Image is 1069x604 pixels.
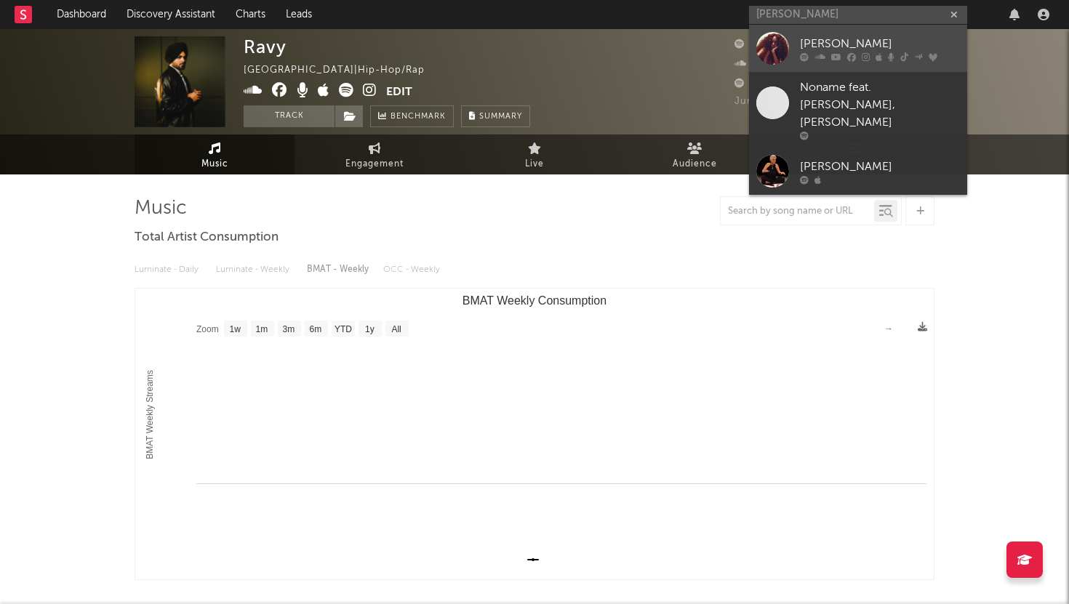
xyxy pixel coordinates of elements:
span: Engagement [345,156,404,173]
text: 1y [365,324,375,334]
text: 1w [230,324,241,334]
input: Search by song name or URL [721,206,874,217]
span: 66 [734,40,764,49]
text: 3m [283,324,295,334]
button: Summary [461,105,530,127]
text: YTD [335,324,352,334]
a: Engagement [295,134,455,174]
div: Ravy [244,36,287,57]
span: 124 [734,60,769,69]
div: [GEOGRAPHIC_DATA] | Hip-Hop/Rap [244,62,441,79]
span: Music [201,156,228,173]
a: [PERSON_NAME] [749,25,967,72]
span: Total Artist Consumption [135,229,279,246]
text: → [884,323,893,334]
span: Benchmark [391,108,446,126]
text: 1m [256,324,268,334]
a: Live [455,134,614,174]
input: Search for artists [749,6,967,24]
a: Music [135,134,295,174]
button: Track [244,105,335,127]
span: Jump Score: 51.7 [734,97,818,106]
a: Audience [614,134,774,174]
a: Noname feat. [PERSON_NAME], [PERSON_NAME] [749,72,967,148]
text: BMAT Weekly Streams [145,370,155,459]
a: Benchmark [370,105,454,127]
a: [PERSON_NAME] [749,148,967,195]
text: BMAT Weekly Consumption [463,294,606,307]
div: [PERSON_NAME] [800,158,960,175]
span: Audience [673,156,717,173]
span: Live [525,156,544,173]
span: Summary [479,113,522,121]
span: 52,564 Monthly Listeners [734,79,873,89]
button: Edit [386,83,412,101]
div: Noname feat. [PERSON_NAME], [PERSON_NAME] [800,79,960,132]
svg: BMAT Weekly Consumption [135,289,934,579]
text: Zoom [196,324,219,334]
text: All [391,324,401,334]
div: [PERSON_NAME] [800,35,960,52]
text: 6m [310,324,322,334]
